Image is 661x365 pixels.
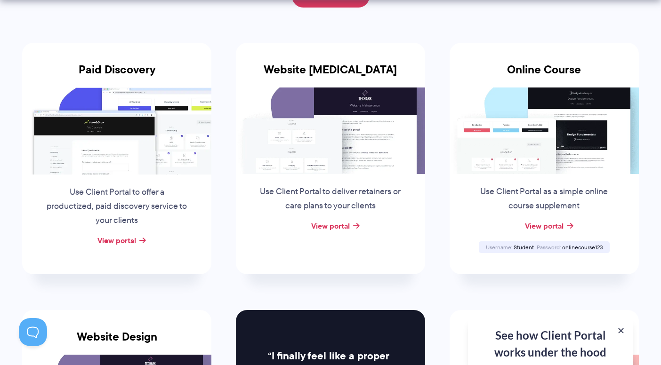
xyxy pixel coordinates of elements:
[473,185,616,213] p: Use Client Portal as a simple online course supplement
[22,63,211,87] h3: Paid Discovery
[45,185,188,228] p: Use Client Portal to offer a productized, paid discovery service to your clients
[22,330,211,355] h3: Website Design
[450,63,639,87] h3: Online Course
[514,243,534,251] span: Student
[525,220,564,231] a: View portal
[450,330,639,355] h3: School and Parent
[259,185,402,213] p: Use Client Portal to deliver retainers or care plans to your clients
[562,243,603,251] span: onlinecourse123
[311,220,350,231] a: View portal
[97,235,136,246] a: View portal
[19,318,47,346] iframe: Toggle Customer Support
[236,63,425,87] h3: Website [MEDICAL_DATA]
[537,243,561,251] span: Password
[486,243,512,251] span: Username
